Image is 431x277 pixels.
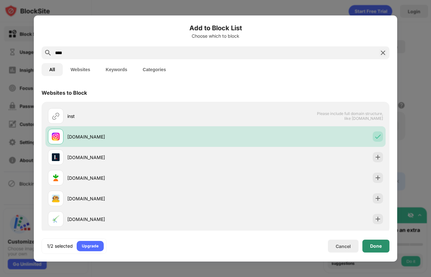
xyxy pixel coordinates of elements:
img: favicons [52,133,60,140]
img: favicons [52,174,60,182]
div: 1/2 selected [47,243,73,249]
h6: Add to Block List [42,23,389,33]
div: Choose which to block [42,33,389,39]
span: Please include full domain structure, like [DOMAIN_NAME] [317,111,383,121]
img: search.svg [44,49,52,57]
div: Websites to Block [42,90,87,96]
img: search-close [379,49,387,57]
img: favicons [52,215,60,223]
div: Upgrade [82,243,99,249]
div: inst [67,113,215,119]
button: Categories [135,63,174,76]
img: favicons [52,153,60,161]
div: [DOMAIN_NAME] [67,195,215,202]
button: All [42,63,63,76]
div: Cancel [336,244,351,249]
button: Keywords [98,63,135,76]
button: Websites [63,63,98,76]
div: [DOMAIN_NAME] [67,133,215,140]
img: favicons [52,195,60,202]
div: [DOMAIN_NAME] [67,154,215,161]
div: [DOMAIN_NAME] [67,175,215,181]
div: [DOMAIN_NAME] [67,216,215,223]
img: url.svg [52,112,60,120]
div: Done [370,244,382,249]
